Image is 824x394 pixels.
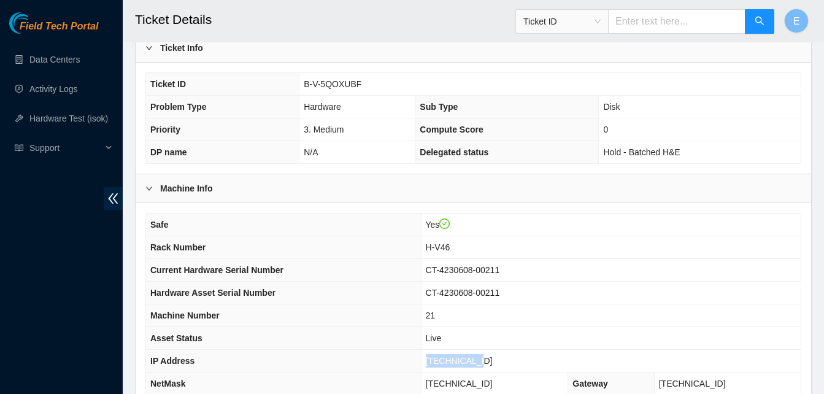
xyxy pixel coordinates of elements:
[426,220,450,230] span: Yes
[150,220,169,230] span: Safe
[136,174,811,203] div: Machine Info
[150,356,194,366] span: IP Address
[420,102,458,112] span: Sub Type
[160,182,213,195] b: Machine Info
[603,125,608,134] span: 0
[426,379,493,388] span: [TECHNICAL_ID]
[150,242,206,252] span: Rack Number
[9,22,98,38] a: Akamai TechnologiesField Tech Portal
[439,218,450,230] span: check-circle
[29,84,78,94] a: Activity Logs
[29,55,80,64] a: Data Centers
[160,41,203,55] b: Ticket Info
[104,187,123,210] span: double-left
[29,136,102,160] span: Support
[755,16,764,28] span: search
[150,333,202,343] span: Asset Status
[745,9,774,34] button: search
[304,125,344,134] span: 3. Medium
[426,288,500,298] span: CT-4230608-00211
[29,114,108,123] a: Hardware Test (isok)
[304,102,341,112] span: Hardware
[150,311,220,320] span: Machine Number
[420,147,488,157] span: Delegated status
[150,288,275,298] span: Hardware Asset Serial Number
[150,147,187,157] span: DP name
[304,147,318,157] span: N/A
[426,311,436,320] span: 21
[784,9,809,33] button: E
[426,242,450,252] span: H-V46
[150,125,180,134] span: Priority
[136,34,811,62] div: Ticket Info
[20,21,98,33] span: Field Tech Portal
[603,102,620,112] span: Disk
[145,44,153,52] span: right
[426,333,442,343] span: Live
[603,147,680,157] span: Hold - Batched H&E
[426,356,493,366] span: [TECHNICAL_ID]
[150,79,186,89] span: Ticket ID
[523,12,601,31] span: Ticket ID
[426,265,500,275] span: CT-4230608-00211
[150,102,207,112] span: Problem Type
[150,379,186,388] span: NetMask
[659,379,726,388] span: [TECHNICAL_ID]
[608,9,745,34] input: Enter text here...
[420,125,483,134] span: Compute Score
[145,185,153,192] span: right
[150,265,283,275] span: Current Hardware Serial Number
[15,144,23,152] span: read
[572,379,608,388] span: Gateway
[304,79,361,89] span: B-V-5QOXUBF
[9,12,62,34] img: Akamai Technologies
[793,14,800,29] span: E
